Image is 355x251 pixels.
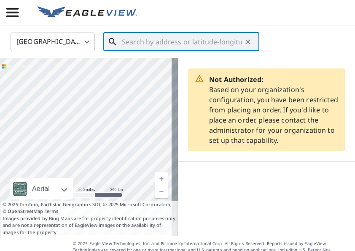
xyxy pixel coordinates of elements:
[155,185,168,198] a: Current Level 5, Zoom Out
[45,208,59,214] a: Terms
[3,201,175,215] span: © 2025 TomTom, Earthstar Geographics SIO, © 2025 Microsoft Corporation, ©
[209,74,338,145] p: Based on your organization's configuration, you have been restricted from placing an order. If yo...
[11,30,95,54] div: [GEOGRAPHIC_DATA]
[30,178,52,199] div: Aerial
[8,208,43,214] a: OpenStreetMap
[32,1,142,24] a: EV Logo
[38,6,137,19] img: EV Logo
[155,172,168,185] a: Current Level 5, Zoom In
[10,178,73,199] div: Aerial
[242,36,254,48] button: Clear
[209,75,264,84] strong: Not Authorized:
[122,30,242,54] input: Search by address or latitude-longitude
